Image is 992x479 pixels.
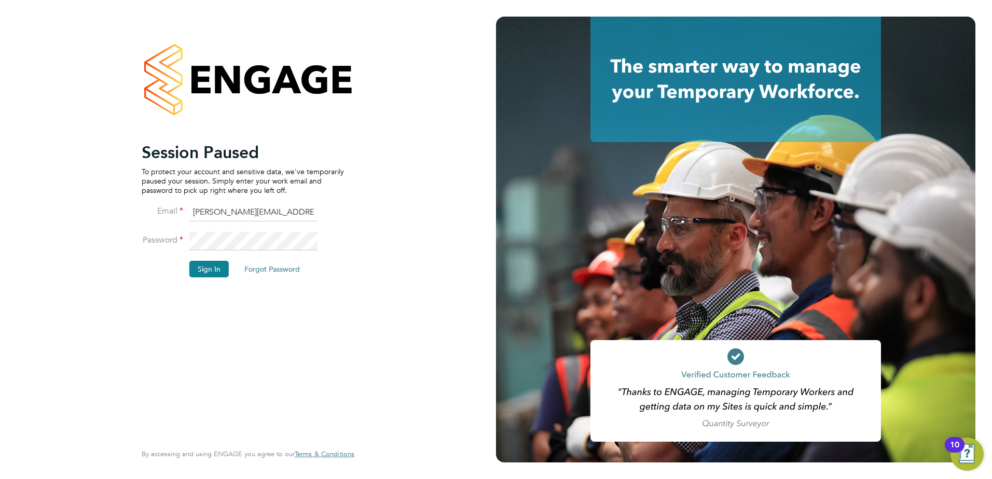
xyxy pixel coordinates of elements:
button: Forgot Password [236,261,308,277]
label: Password [142,235,183,246]
div: 10 [950,445,959,458]
span: By accessing and using ENGAGE you agree to our [142,449,354,458]
button: Open Resource Center, 10 new notifications [950,438,984,471]
button: Sign In [189,261,229,277]
input: Enter your work email... [189,203,318,222]
label: Email [142,206,183,217]
p: To protect your account and sensitive data, we've temporarily paused your session. Simply enter y... [142,167,344,195]
h2: Session Paused [142,142,344,163]
a: Terms & Conditions [295,450,354,458]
